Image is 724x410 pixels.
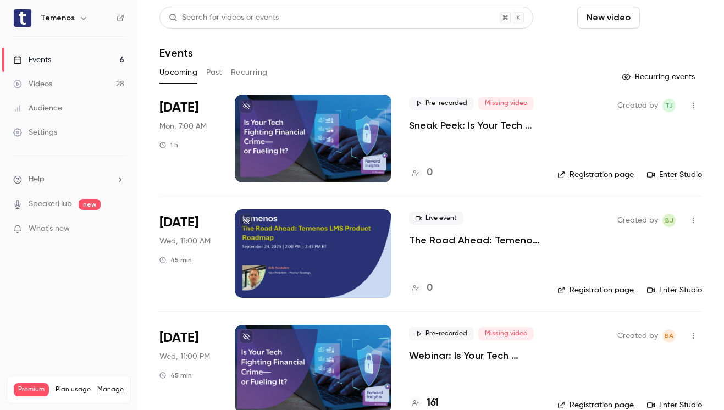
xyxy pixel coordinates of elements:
[409,119,540,132] a: Sneak Peek: Is Your Tech Fighting Financial Crime—or Fueling It?
[56,385,91,394] span: Plan usage
[557,285,634,296] a: Registration page
[662,99,676,112] span: Tim Johnsons
[159,371,192,380] div: 45 min
[662,214,676,227] span: Boney Joseph
[231,64,268,81] button: Recurring
[13,127,57,138] div: Settings
[577,7,640,29] button: New video
[29,198,72,210] a: SpeakerHub
[159,329,198,347] span: [DATE]
[41,13,75,24] h6: Temenos
[409,281,433,296] a: 0
[97,385,124,394] a: Manage
[647,285,702,296] a: Enter Studio
[159,141,178,149] div: 1 h
[557,169,634,180] a: Registration page
[617,68,702,86] button: Recurring events
[79,199,101,210] span: new
[409,97,474,110] span: Pre-recorded
[159,209,217,297] div: Sep 24 Wed, 2:00 PM (America/New York)
[206,64,222,81] button: Past
[159,46,193,59] h1: Events
[159,256,192,264] div: 45 min
[647,169,702,180] a: Enter Studio
[478,327,534,340] span: Missing video
[169,12,279,24] div: Search for videos or events
[409,212,463,225] span: Live event
[617,214,658,227] span: Created by
[617,99,658,112] span: Created by
[14,383,49,396] span: Premium
[617,329,658,342] span: Created by
[159,99,198,117] span: [DATE]
[13,174,124,185] li: help-dropdown-opener
[159,121,207,132] span: Mon, 7:00 AM
[662,329,676,342] span: Balamurugan Arunachalam
[13,103,62,114] div: Audience
[409,349,540,362] a: Webinar: Is Your Tech Fighting Financial Crime—or Fueling It?
[665,214,673,227] span: BJ
[14,9,31,27] img: Temenos
[409,327,474,340] span: Pre-recorded
[13,79,52,90] div: Videos
[159,351,210,362] span: Wed, 11:00 PM
[159,236,211,247] span: Wed, 11:00 AM
[478,97,534,110] span: Missing video
[111,224,124,234] iframe: Noticeable Trigger
[665,329,673,342] span: BA
[29,174,45,185] span: Help
[427,281,433,296] h4: 0
[159,214,198,231] span: [DATE]
[29,223,70,235] span: What's new
[159,64,197,81] button: Upcoming
[409,234,540,247] a: The Road Ahead: Temenos LMS Product Roadmap
[644,7,702,29] button: Schedule
[427,165,433,180] h4: 0
[159,95,217,182] div: Sep 22 Mon, 8:00 AM (America/Denver)
[665,99,673,112] span: TJ
[409,165,433,180] a: 0
[13,54,51,65] div: Events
